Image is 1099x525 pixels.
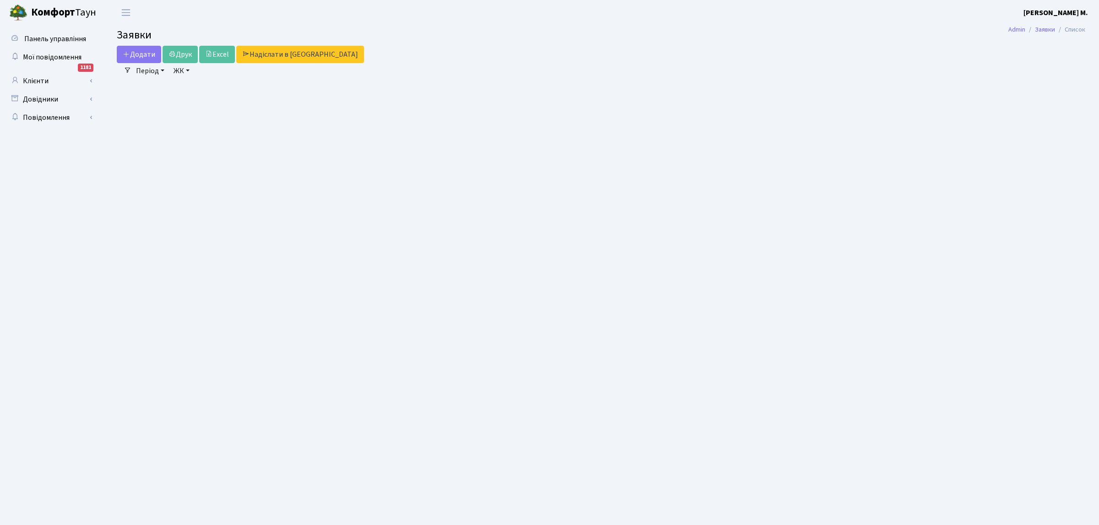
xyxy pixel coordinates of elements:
a: Повідомлення [5,108,96,127]
span: Таун [31,5,96,21]
span: Заявки [117,27,152,43]
span: Додати [123,49,155,59]
a: Excel [199,46,235,63]
a: Заявки [1035,25,1055,34]
a: Надіслати в [GEOGRAPHIC_DATA] [236,46,364,63]
a: Додати [117,46,161,63]
a: ЖК [170,63,193,79]
span: Панель управління [24,34,86,44]
a: Панель управління [5,30,96,48]
a: Довідники [5,90,96,108]
div: 1181 [78,64,93,72]
nav: breadcrumb [995,20,1099,39]
a: Період [132,63,168,79]
b: Комфорт [31,5,75,20]
span: Мої повідомлення [23,52,82,62]
a: [PERSON_NAME] М. [1023,7,1088,18]
a: Мої повідомлення1181 [5,48,96,66]
button: Переключити навігацію [114,5,137,20]
a: Admin [1008,25,1025,34]
img: logo.png [9,4,27,22]
li: Список [1055,25,1085,35]
b: [PERSON_NAME] М. [1023,8,1088,18]
a: Друк [163,46,198,63]
a: Клієнти [5,72,96,90]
